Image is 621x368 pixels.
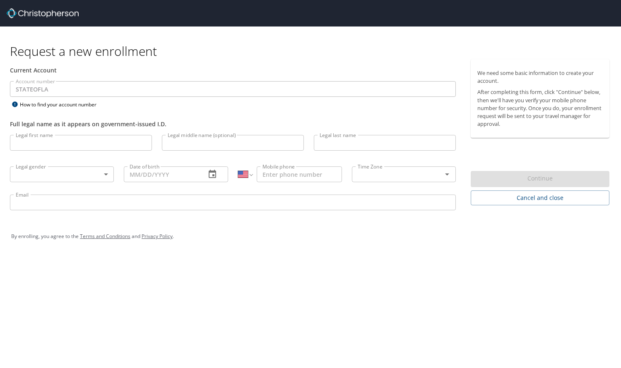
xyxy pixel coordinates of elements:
div: By enrolling, you agree to the and . [11,226,610,247]
p: We need some basic information to create your account. [477,69,603,85]
p: After completing this form, click "Continue" below, then we'll have you verify your mobile phone ... [477,88,603,128]
input: Enter phone number [257,166,342,182]
a: Privacy Policy [142,233,173,240]
h1: Request a new enrollment [10,43,616,59]
a: Terms and Conditions [80,233,130,240]
span: Cancel and close [477,193,603,203]
img: cbt logo [7,8,79,18]
button: Cancel and close [471,190,609,206]
div: Full legal name as it appears on government-issued I.D. [10,120,456,128]
div: Current Account [10,66,456,75]
div: ​ [10,166,114,182]
button: Open [441,168,453,180]
input: MM/DD/YYYY [124,166,199,182]
div: How to find your account number [10,99,113,110]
